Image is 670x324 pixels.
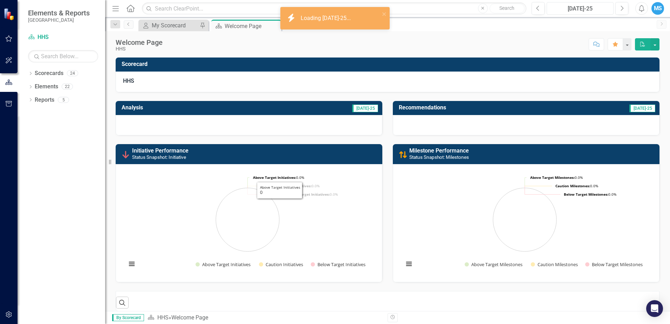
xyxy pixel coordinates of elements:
button: Show Above Target Initiatives [196,261,251,268]
a: My Scorecard [140,21,198,30]
h3: Scorecard [122,61,656,67]
tspan: Caution Initiatives: [278,183,312,188]
button: Search [490,4,525,13]
div: [DATE]-25 [549,5,611,13]
button: close [382,10,387,18]
span: [DATE]-25 [629,104,655,112]
small: Status Snapshot: Milestones [409,154,469,160]
text: 0.0% [564,192,616,197]
button: [DATE]-25 [547,2,614,15]
img: ClearPoint Strategy [4,8,16,20]
text: 0.0% [555,183,598,188]
button: MS [651,2,664,15]
h3: Analysis [122,104,236,111]
button: Show Below Target Milestones [585,261,643,268]
button: View chart menu, Chart [127,259,137,269]
tspan: Caution Milestones: [555,183,590,188]
div: Welcome Page [171,314,208,321]
a: Milestone Performance [409,147,469,154]
div: Loading [DATE]-25... [301,14,353,22]
div: » [148,314,382,322]
text: 0.0% [278,183,320,188]
text: 0.0% [253,175,304,180]
div: 22 [62,84,73,90]
a: Elements [35,83,58,91]
tspan: Below Target Milestones: [564,192,608,197]
small: [GEOGRAPHIC_DATA] [28,17,90,23]
div: Chart. Highcharts interactive chart. [400,170,652,275]
tspan: Above Target Initiatives: [253,175,296,180]
a: HHS [28,33,98,41]
input: Search ClearPoint... [142,2,526,15]
span: Search [499,5,514,11]
a: Initiative Performance [132,147,189,154]
img: Caution [399,150,407,159]
h3: Recommendations [399,104,563,111]
div: Chart. Highcharts interactive chart. [123,170,375,275]
div: My Scorecard [152,21,198,30]
button: View chart menu, Chart [404,259,414,269]
svg: Interactive chart [400,170,649,275]
tspan: Below Target Initiatives: [287,192,330,197]
div: 24 [67,70,78,76]
text: 0.0% [530,175,583,180]
div: Welcome Page [225,22,280,31]
strong: HHS [123,77,134,84]
a: Scorecards [35,69,63,77]
small: Status Snapshot: Initiative [132,154,186,160]
text: 0.0% [287,192,338,197]
div: Open Intercom Messenger [646,300,663,317]
a: HHS [157,314,169,321]
div: 5 [58,97,69,103]
span: [DATE]-25 [352,104,378,112]
svg: Interactive chart [123,170,372,275]
button: Show Above Target Milestones [465,261,523,268]
div: Welcome Page [116,39,163,46]
div: HHS [116,46,163,52]
span: By Scorecard [112,314,144,321]
img: Below Plan [122,150,130,159]
button: Show Below Target Initiatives [311,261,366,268]
input: Search Below... [28,50,98,62]
span: Elements & Reports [28,9,90,17]
button: Show Caution Milestones [531,261,577,268]
a: Reports [35,96,54,104]
tspan: Above Target Milestones: [530,175,575,180]
button: Show Caution Initiatives [259,261,303,268]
